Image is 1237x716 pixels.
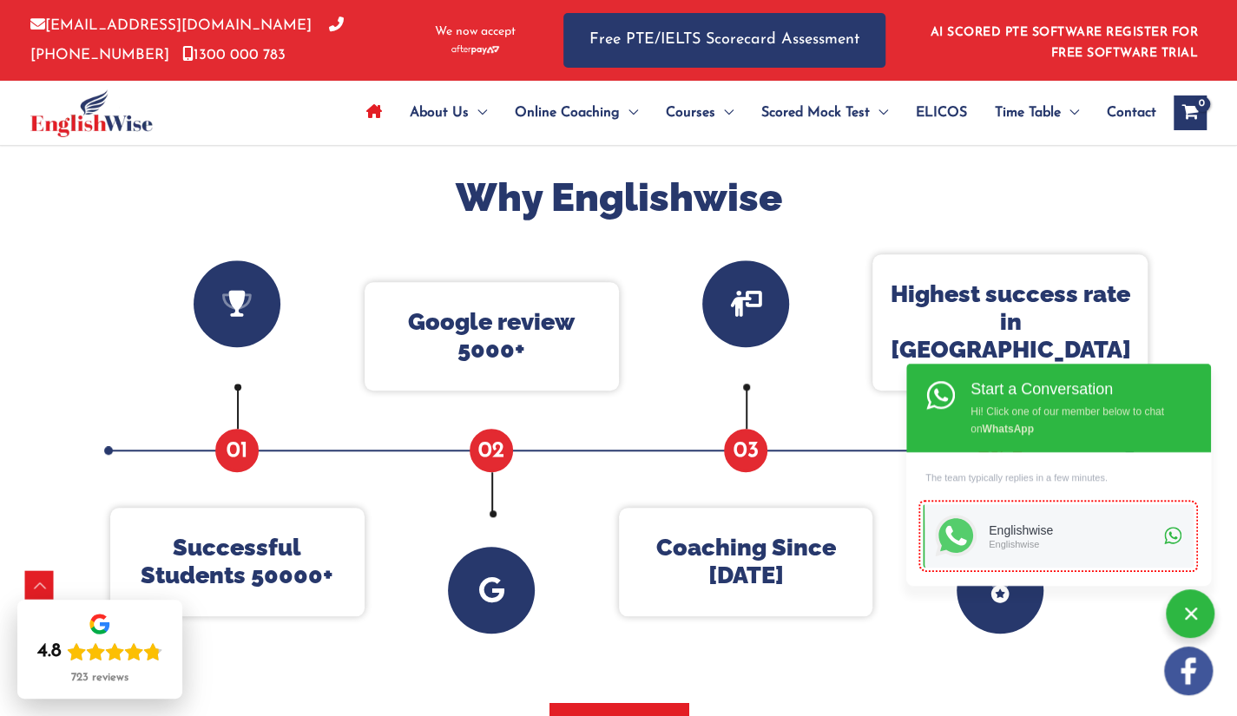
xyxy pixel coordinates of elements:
div: 723 reviews [71,671,128,685]
span: Contact [1107,82,1156,143]
span: About Us [410,82,469,143]
div: Hi! Click one of our member below to chat on [971,399,1174,437]
a: ELICOS [902,82,981,143]
div: Englishwise [989,523,1159,538]
a: 1300 000 783 [182,48,286,62]
div: Start a Conversation [971,377,1174,399]
a: About UsMenu Toggle [396,82,501,143]
span: 02 [470,429,513,472]
img: cropped-ew-logo [30,89,153,137]
a: Contact [1093,82,1156,143]
div: The team typically replies in a few minutes. [923,463,1194,492]
a: EnglishwiseEnglishwise [923,504,1194,568]
strong: WhatsApp [982,423,1033,435]
span: Menu Toggle [620,82,638,143]
span: ELICOS [916,82,967,143]
a: View Shopping Cart, empty [1174,95,1207,130]
nav: Site Navigation: Main Menu [352,82,1156,143]
aside: Header Widget 1 [920,12,1207,69]
span: We now accept [435,23,516,41]
div: Englishwise [989,537,1159,549]
a: Time TableMenu Toggle [981,82,1093,143]
a: Scored Mock TestMenu Toggle [747,82,902,143]
h2: Why Englishwise [98,173,1140,224]
img: Afterpay-Logo [451,45,499,55]
span: Time Table [995,82,1061,143]
span: Courses [666,82,715,143]
p: Successful Students 50000+ [128,534,347,590]
span: Scored Mock Test [761,82,870,143]
span: 03 [724,429,767,472]
p: Coaching Since [DATE] [636,534,856,590]
a: [PHONE_NUMBER] [30,18,344,62]
div: Rating: 4.8 out of 5 [37,640,162,664]
div: 4.8 [37,640,62,664]
p: Google review 5000+ [382,308,602,365]
a: CoursesMenu Toggle [652,82,747,143]
span: Online Coaching [515,82,620,143]
span: Menu Toggle [1061,82,1079,143]
p: Highest success rate in [GEOGRAPHIC_DATA] [890,280,1130,365]
span: Menu Toggle [715,82,734,143]
a: [EMAIL_ADDRESS][DOMAIN_NAME] [30,18,312,33]
span: 01 [215,429,259,472]
span: Menu Toggle [870,82,888,143]
a: Free PTE/IELTS Scorecard Assessment [563,13,885,68]
a: Online CoachingMenu Toggle [501,82,652,143]
img: white-facebook.png [1164,647,1213,695]
a: AI SCORED PTE SOFTWARE REGISTER FOR FREE SOFTWARE TRIAL [931,26,1199,60]
span: Menu Toggle [469,82,487,143]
